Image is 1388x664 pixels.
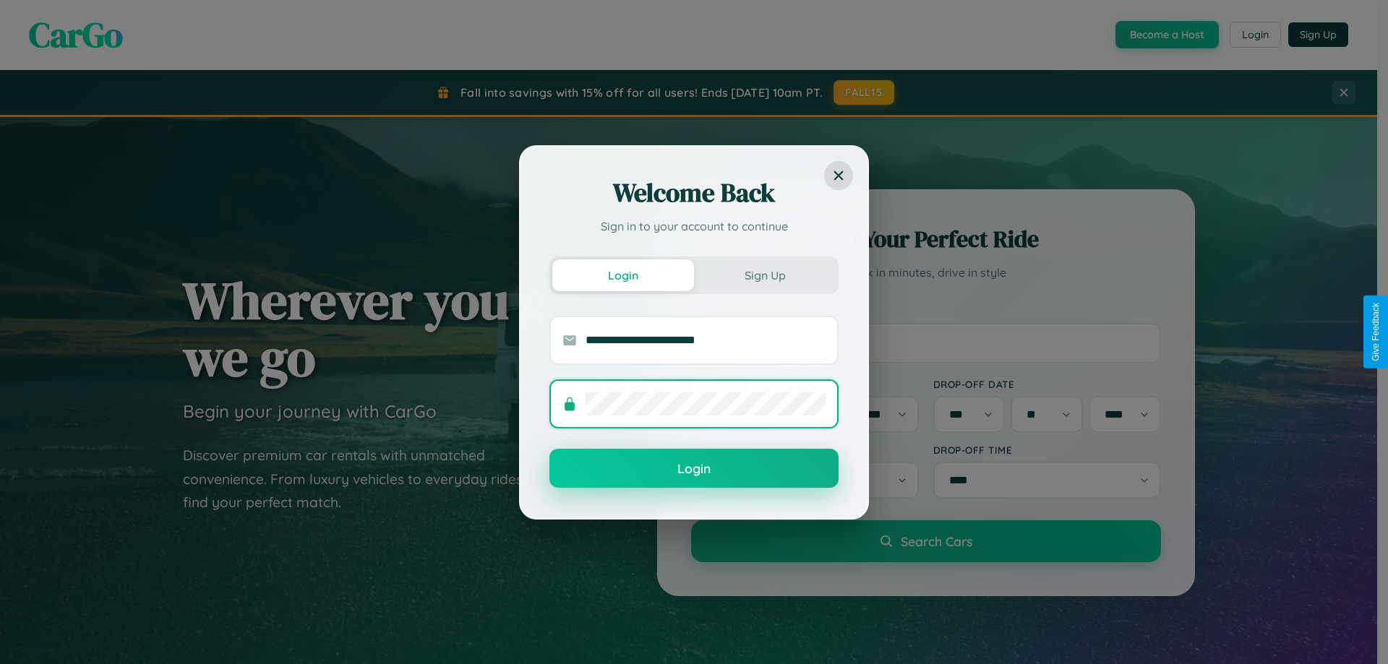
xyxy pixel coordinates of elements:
h2: Welcome Back [549,176,839,210]
button: Login [552,259,694,291]
button: Login [549,449,839,488]
p: Sign in to your account to continue [549,217,839,235]
div: Give Feedback [1371,303,1381,361]
button: Sign Up [694,259,836,291]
